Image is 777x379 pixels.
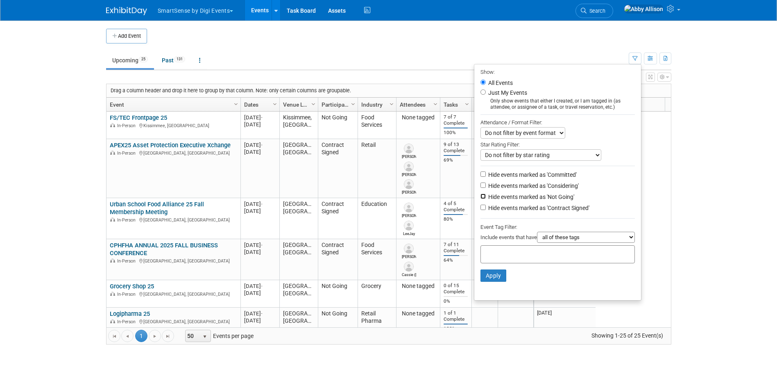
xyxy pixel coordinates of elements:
[106,7,147,15] img: ExhibitDay
[110,149,237,156] div: [GEOGRAPHIC_DATA], [GEOGRAPHIC_DATA]
[244,290,276,297] div: [DATE]
[117,258,138,264] span: In-Person
[318,139,358,198] td: Contract Signed
[584,330,671,341] span: Showing 1-25 of 25 Event(s)
[110,123,115,127] img: In-Person Event
[110,122,237,129] div: Kissimmee, [GEOGRAPHIC_DATA]
[387,98,396,110] a: Column Settings
[444,257,468,263] div: 64%
[279,198,318,239] td: [GEOGRAPHIC_DATA], [GEOGRAPHIC_DATA]
[402,189,416,195] div: Sara Kaster
[444,326,468,332] div: 100%
[110,217,115,221] img: In-Person Event
[261,114,263,121] span: -
[432,101,439,107] span: Column Settings
[404,203,414,212] img: Laura Wisdom
[110,151,115,155] img: In-Person Event
[279,239,318,280] td: [GEOGRAPHIC_DATA], [GEOGRAPHIC_DATA]
[117,123,138,128] span: In-Person
[487,80,513,86] label: All Events
[480,98,635,110] div: Only show events that either I created, or I am tagged in (as attendee, or assignee of a task, or...
[404,179,414,189] img: Sara Kaster
[111,333,118,340] span: Go to the first page
[318,112,358,139] td: Not Going
[261,201,263,207] span: -
[110,142,231,149] a: APEX25 Asset Protection Executive Xchange
[358,308,396,335] td: Retail Pharma
[487,204,589,212] label: Hide events marked as 'Contract Signed'
[487,193,574,201] label: Hide events marked as 'Not Going'
[270,98,279,110] a: Column Settings
[279,308,318,335] td: [GEOGRAPHIC_DATA], [GEOGRAPHIC_DATA]
[402,153,416,160] div: Fran Tasker
[318,239,358,280] td: Contract Signed
[487,182,579,190] label: Hide events marked as 'Considering'
[152,333,158,340] span: Go to the next page
[261,142,263,148] span: -
[156,53,191,68] a: Past131
[121,330,134,342] a: Go to the previous page
[350,101,356,107] span: Column Settings
[464,101,470,107] span: Column Settings
[402,171,416,178] div: Alex Yang
[480,118,635,127] div: Attendance / Format Filter:
[480,66,635,77] div: Show:
[400,98,435,112] a: Attendees
[110,258,115,263] img: In-Person Event
[106,29,147,43] button: Add Event
[244,317,276,324] div: [DATE]
[444,130,468,136] div: 100%
[624,5,664,14] img: Abby Allison
[402,272,416,278] div: Cassie (Cassandra) Murray
[358,239,396,280] td: Food Services
[309,98,318,110] a: Column Settings
[462,98,471,110] a: Column Settings
[108,330,120,342] a: Go to the first page
[279,112,318,139] td: Kissimmee, [GEOGRAPHIC_DATA]
[110,242,218,257] a: CPHFHA ANNUAL 2025 FALL BUSINESS CONFERENCE
[444,201,468,213] div: 4 of 5 Complete
[279,280,318,308] td: [GEOGRAPHIC_DATA], [GEOGRAPHIC_DATA]
[388,101,395,107] span: Column Settings
[186,330,199,342] span: 50
[480,139,635,149] div: Star Rating Filter:
[487,171,577,179] label: Hide events marked as 'Committed'
[244,242,276,249] div: [DATE]
[139,56,148,62] span: 25
[480,269,507,282] button: Apply
[162,330,174,342] a: Go to the last page
[110,283,154,290] a: Grocery Shop 25
[110,114,167,121] a: FS/TEC Frontpage 25
[272,101,278,107] span: Column Settings
[231,98,240,110] a: Column Settings
[400,310,436,317] div: None tagged
[110,319,115,323] img: In-Person Event
[444,242,468,254] div: 7 of 11 Complete
[444,216,468,222] div: 80%
[117,292,138,297] span: In-Person
[117,151,138,156] span: In-Person
[358,112,396,139] td: Food Services
[318,198,358,239] td: Contract Signed
[575,4,613,18] a: Search
[361,98,391,112] a: Industry
[358,139,396,198] td: Retail
[244,148,276,155] div: [DATE]
[149,330,161,342] a: Go to the next page
[110,318,237,325] div: [GEOGRAPHIC_DATA], [GEOGRAPHIC_DATA]
[117,217,138,223] span: In-Person
[124,333,131,340] span: Go to the previous page
[431,98,440,110] a: Column Settings
[444,298,468,304] div: 0%
[110,257,237,264] div: [GEOGRAPHIC_DATA], [GEOGRAPHIC_DATA]
[444,310,468,322] div: 1 of 1 Complete
[244,208,276,215] div: [DATE]
[404,144,414,153] img: Fran Tasker
[444,114,468,126] div: 7 of 7 Complete
[318,280,358,308] td: Not Going
[202,333,208,340] span: select
[402,212,416,219] div: Laura Wisdom
[279,139,318,198] td: [GEOGRAPHIC_DATA], [GEOGRAPHIC_DATA]
[261,311,263,317] span: -
[444,283,468,295] div: 0 of 15 Complete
